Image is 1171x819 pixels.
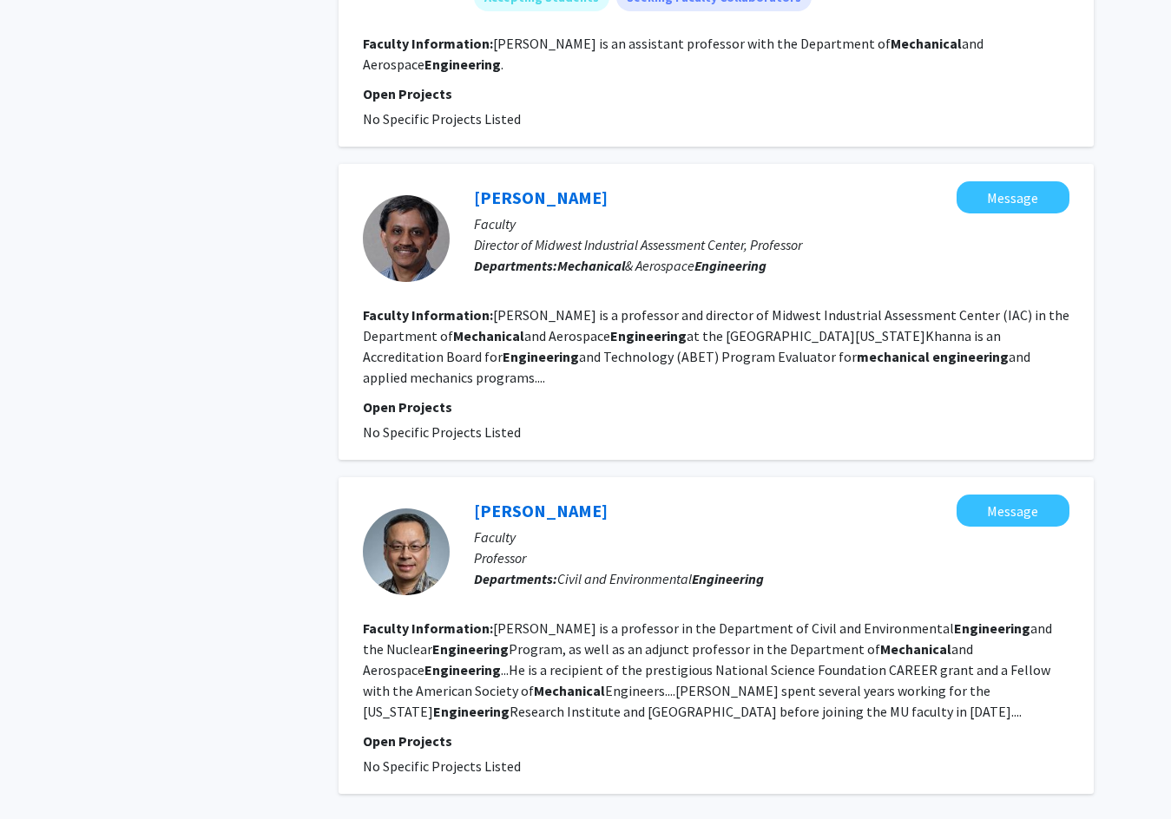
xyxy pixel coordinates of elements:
[474,213,1069,234] p: Faculty
[474,500,608,521] a: [PERSON_NAME]
[13,741,74,806] iframe: Chat
[694,257,766,274] b: Engineering
[891,35,962,52] b: Mechanical
[957,495,1069,527] button: Message Zhen Chen
[474,570,557,587] b: Departments:
[363,306,1069,386] fg-read-more: [PERSON_NAME] is a professor and director of Midwest Industrial Assessment Center (IAC) in the De...
[432,640,509,658] b: Engineering
[363,757,521,775] span: No Specific Projects Listed
[363,83,1069,104] p: Open Projects
[453,327,524,344] b: Mechanical
[932,348,1009,365] b: engineering
[424,661,501,678] b: Engineering
[363,731,1069,751] p: Open Projects
[474,547,1069,568] p: Professor
[857,348,930,365] b: mechanical
[363,619,493,637] b: Faculty Information:
[557,257,625,274] b: Mechanical
[363,35,493,52] b: Faculty Information:
[474,187,608,208] a: [PERSON_NAME]
[557,570,764,587] span: Civil and Environmental
[363,423,521,441] span: No Specific Projects Listed
[957,181,1069,213] button: Message Sanjeev Khanna
[363,619,1052,720] fg-read-more: [PERSON_NAME] is a professor in the Department of Civil and Environmental and the Nuclear Program...
[474,257,557,274] b: Departments:
[424,56,501,73] b: Engineering
[534,682,605,699] b: Mechanical
[433,703,510,720] b: Engineering
[610,327,687,344] b: Engineering
[363,110,521,128] span: No Specific Projects Listed
[692,570,764,587] b: Engineering
[363,35,984,73] fg-read-more: [PERSON_NAME] is an assistant professor with the Department of and Aerospace .
[954,619,1030,637] b: Engineering
[557,257,766,274] span: & Aerospace
[880,640,951,658] b: Mechanical
[363,306,493,324] b: Faculty Information:
[474,527,1069,547] p: Faculty
[474,234,1069,255] p: Director of Midwest Industrial Assessment Center, Professor
[363,396,1069,417] p: Open Projects
[503,348,579,365] b: Engineering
